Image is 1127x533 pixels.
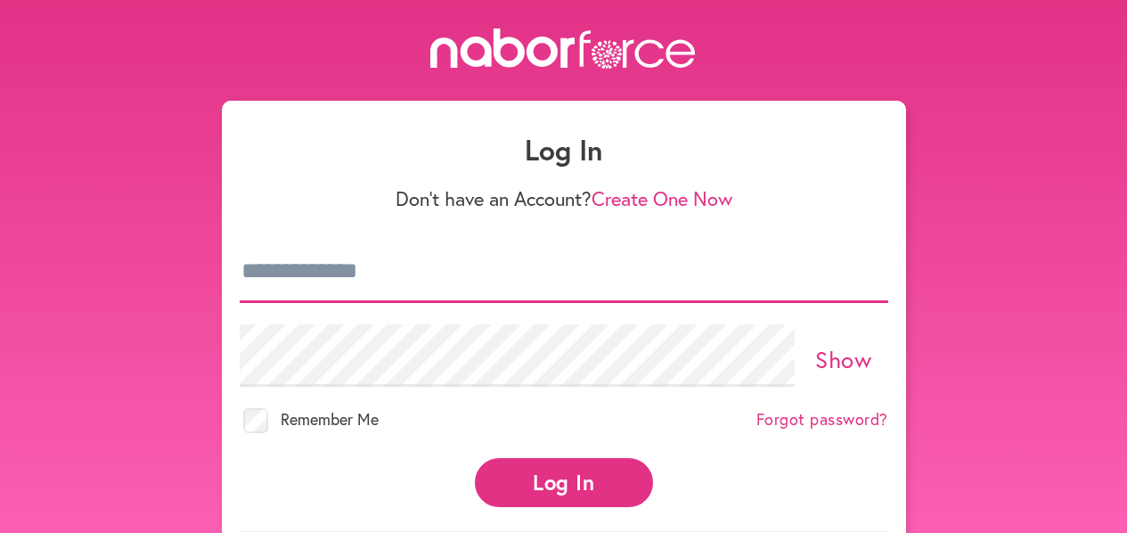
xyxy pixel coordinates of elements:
p: Don't have an Account? [240,187,888,210]
a: Create One Now [592,185,732,211]
h1: Log In [240,133,888,167]
a: Forgot password? [756,410,888,430]
button: Log In [475,458,653,507]
a: Show [815,344,871,374]
span: Remember Me [281,408,379,430]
